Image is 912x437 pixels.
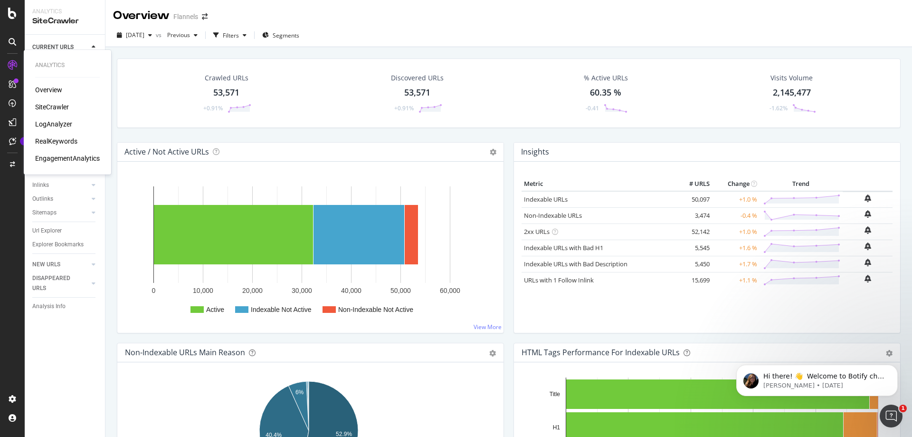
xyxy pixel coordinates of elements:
iframe: Intercom notifications message [722,345,912,411]
a: RealKeywords [35,136,77,146]
a: 2xx URLs [524,227,550,236]
text: 20,000 [242,287,263,294]
text: 0 [152,287,156,294]
a: Inlinks [32,180,89,190]
span: 1 [899,405,907,412]
td: 5,545 [674,240,712,256]
div: DISAPPEARED URLS [32,273,80,293]
div: 60.35 % [590,87,621,99]
th: Metric [522,177,674,191]
div: Discovered URLs [391,73,444,83]
a: NEW URLS [32,260,89,270]
div: arrow-right-arrow-left [202,13,208,20]
button: Previous [163,28,201,43]
td: +1.7 % [712,256,760,272]
a: URLs with 1 Follow Inlink [524,276,594,284]
span: 2025 Aug. 23rd [126,31,144,39]
div: -1.62% [769,104,788,112]
div: bell-plus [864,226,871,234]
div: bell-plus [864,243,871,250]
div: +0.91% [203,104,223,112]
text: 30,000 [292,287,312,294]
td: +1.0 % [712,223,760,240]
div: Outlinks [32,194,53,204]
div: HTML Tags Performance for Indexable URLs [522,348,680,357]
a: Non-Indexable URLs [524,211,582,220]
td: +1.6 % [712,240,760,256]
a: Indexable URLs with Bad H1 [524,243,603,252]
div: 2,145,477 [773,87,811,99]
td: 15,699 [674,272,712,288]
a: DISAPPEARED URLS [32,273,89,293]
div: Filters [223,31,239,39]
text: Title [550,391,560,398]
a: View More [474,323,502,331]
a: CURRENT URLS [32,42,89,52]
i: Options [490,149,496,155]
a: Indexable URLs [524,195,568,204]
a: SiteCrawler [35,102,69,112]
a: LogAnalyzer [35,119,72,129]
td: 5,450 [674,256,712,272]
div: Url Explorer [32,226,62,236]
text: 10,000 [193,287,213,294]
svg: A chart. [125,177,496,325]
a: Analysis Info [32,301,98,311]
div: SiteCrawler [32,16,97,27]
div: 53,571 [404,87,430,99]
div: NEW URLS [32,260,60,270]
td: 3,474 [674,207,712,223]
iframe: Intercom live chat [880,405,902,427]
div: Flannels [173,12,198,21]
h4: Active / Not Active URLs [124,146,209,158]
th: Change [712,177,760,191]
td: -0.4 % [712,207,760,223]
span: Segments [273,31,299,39]
div: bell-plus [864,259,871,266]
div: Non-Indexable URLs Main Reason [125,348,245,357]
a: Sitemaps [32,208,89,218]
td: 50,097 [674,191,712,208]
td: 52,142 [674,223,712,240]
text: 6% [295,389,304,396]
text: Indexable Not Active [251,306,312,313]
a: Url Explorer [32,226,98,236]
div: 53,571 [213,87,239,99]
div: -0.41 [586,104,599,112]
a: EngagementAnalytics [35,154,100,163]
div: gear [489,350,496,357]
text: Active [206,306,224,313]
div: bell-plus [864,275,871,282]
div: Analysis Info [32,301,66,311]
div: Analytics [35,61,100,69]
td: +1.0 % [712,191,760,208]
td: +1.1 % [712,272,760,288]
button: Segments [258,28,303,43]
a: Overview [35,85,62,95]
div: Inlinks [32,180,49,190]
th: # URLS [674,177,712,191]
text: 50,000 [390,287,411,294]
span: vs [156,31,163,39]
div: CURRENT URLS [32,42,74,52]
text: 40,000 [341,287,361,294]
div: Overview [113,8,170,24]
div: bell-plus [864,194,871,202]
div: Explorer Bookmarks [32,240,84,250]
div: Tooltip anchor [20,137,28,146]
text: H1 [553,424,560,431]
th: Trend [760,177,843,191]
button: Filters [209,28,250,43]
div: Visits Volume [770,73,813,83]
div: Sitemaps [32,208,57,218]
a: Explorer Bookmarks [32,240,98,250]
